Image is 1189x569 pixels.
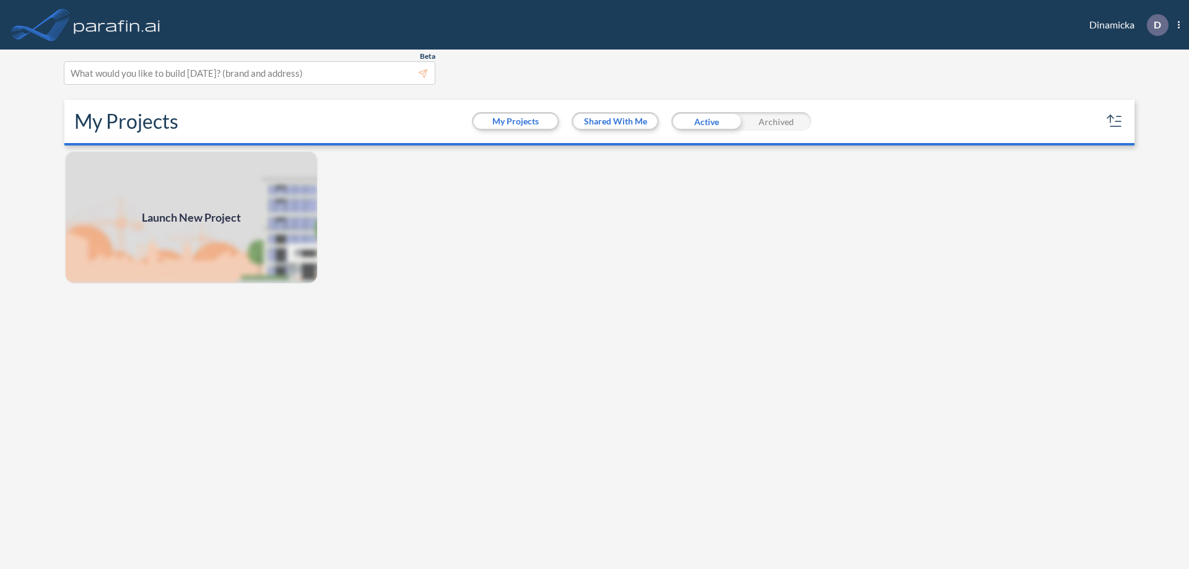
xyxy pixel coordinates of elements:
[64,150,318,284] a: Launch New Project
[573,114,657,129] button: Shared With Me
[420,51,435,61] span: Beta
[474,114,557,129] button: My Projects
[671,112,741,131] div: Active
[74,110,178,133] h2: My Projects
[1154,19,1161,30] p: D
[64,150,318,284] img: add
[1071,14,1180,36] div: Dinamicka
[1105,111,1125,131] button: sort
[142,209,241,226] span: Launch New Project
[71,12,163,37] img: logo
[741,112,811,131] div: Archived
